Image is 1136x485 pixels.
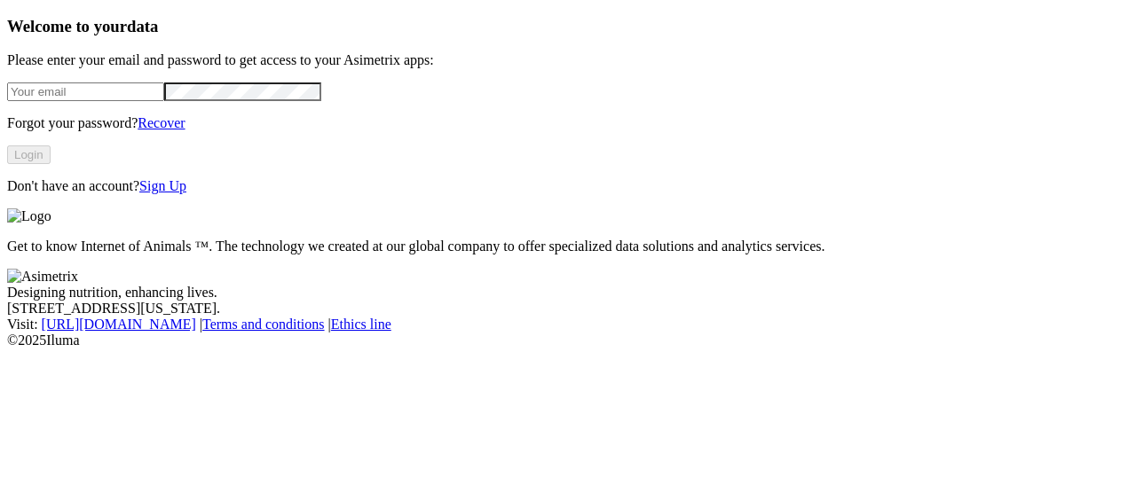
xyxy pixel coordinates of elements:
h3: Welcome to your [7,17,1129,36]
a: [URL][DOMAIN_NAME] [42,317,196,332]
p: Get to know Internet of Animals ™. The technology we created at our global company to offer speci... [7,239,1129,254]
img: Logo [7,208,51,224]
a: Recover [138,115,185,130]
input: Your email [7,82,164,101]
button: Login [7,145,51,164]
a: Terms and conditions [202,317,325,332]
div: © 2025 Iluma [7,332,1129,348]
p: Don't have an account? [7,178,1129,194]
p: Please enter your email and password to get access to your Asimetrix apps: [7,52,1129,68]
div: [STREET_ADDRESS][US_STATE]. [7,301,1129,317]
a: Sign Up [139,178,186,193]
div: Visit : | | [7,317,1129,332]
img: Asimetrix [7,269,78,285]
div: Designing nutrition, enhancing lives. [7,285,1129,301]
p: Forgot your password? [7,115,1129,131]
span: data [127,17,158,35]
a: Ethics line [331,317,391,332]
